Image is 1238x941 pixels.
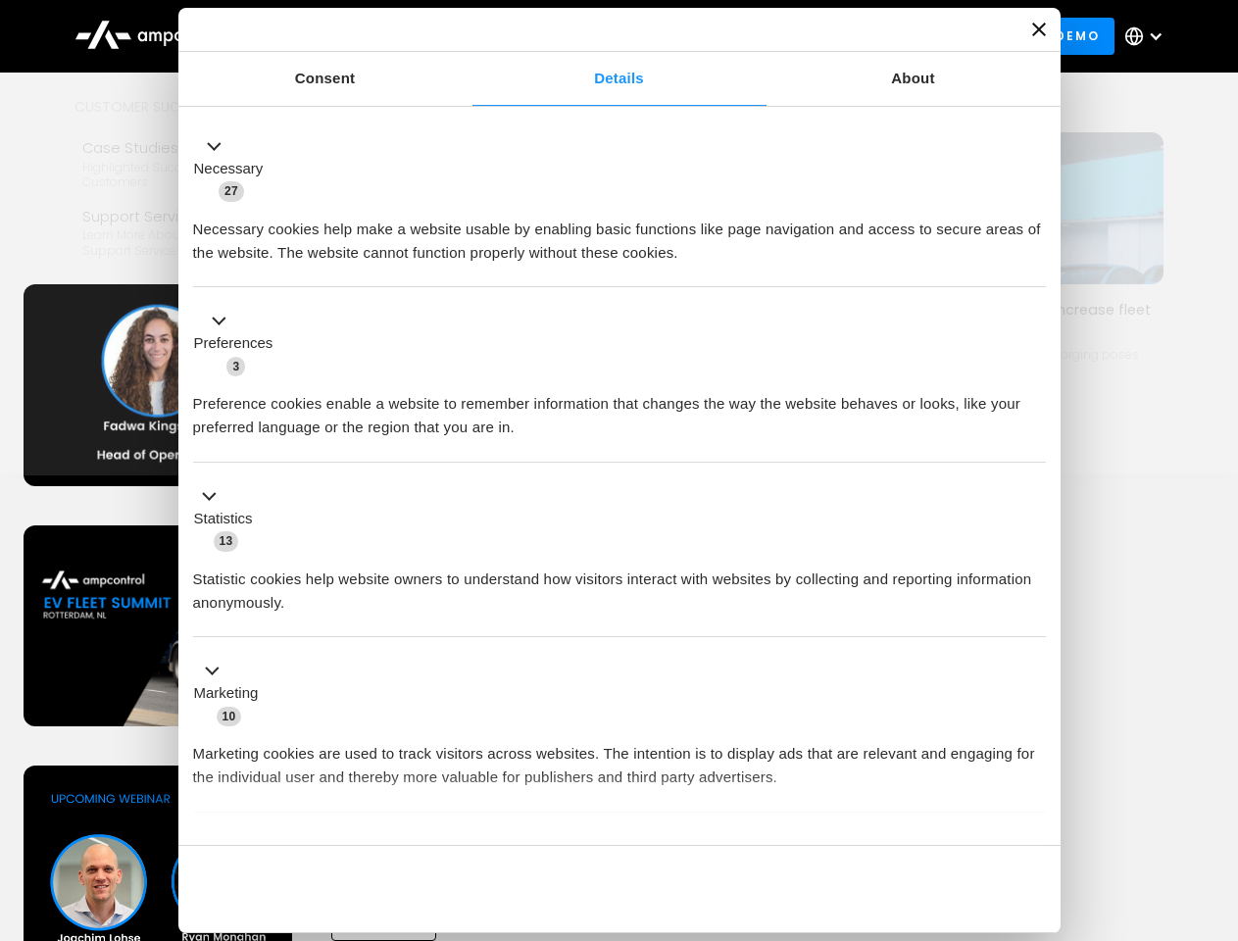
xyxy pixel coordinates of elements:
[1032,23,1046,36] button: Close banner
[226,357,245,376] span: 3
[193,134,275,203] button: Necessary (27)
[214,531,239,551] span: 13
[193,553,1046,615] div: Statistic cookies help website owners to understand how visitors interact with websites by collec...
[193,834,354,859] button: Unclassified (2)
[193,377,1046,439] div: Preference cookies enable a website to remember information that changes the way the website beha...
[194,508,253,530] label: Statistics
[193,660,271,728] button: Marketing (10)
[764,861,1045,917] button: Okay
[82,206,310,227] div: Support Services
[323,837,342,857] span: 2
[193,310,285,378] button: Preferences (3)
[194,682,259,705] label: Marketing
[82,137,310,159] div: Case Studies
[82,160,310,190] div: Highlighted success stories From Our Customers
[194,332,273,355] label: Preferences
[193,203,1046,265] div: Necessary cookies help make a website usable by enabling basic functions like page navigation and...
[193,727,1046,789] div: Marketing cookies are used to track visitors across websites. The intention is to display ads tha...
[82,227,310,258] div: Learn more about Ampcontrol’s support services
[74,129,318,198] a: Case StudiesHighlighted success stories From Our Customers
[219,181,244,201] span: 27
[194,158,264,180] label: Necessary
[74,96,318,118] div: Customer success
[767,52,1061,106] a: About
[74,198,318,267] a: Support ServicesLearn more about Ampcontrol’s support services
[193,484,265,553] button: Statistics (13)
[472,52,767,106] a: Details
[217,707,242,726] span: 10
[178,52,472,106] a: Consent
